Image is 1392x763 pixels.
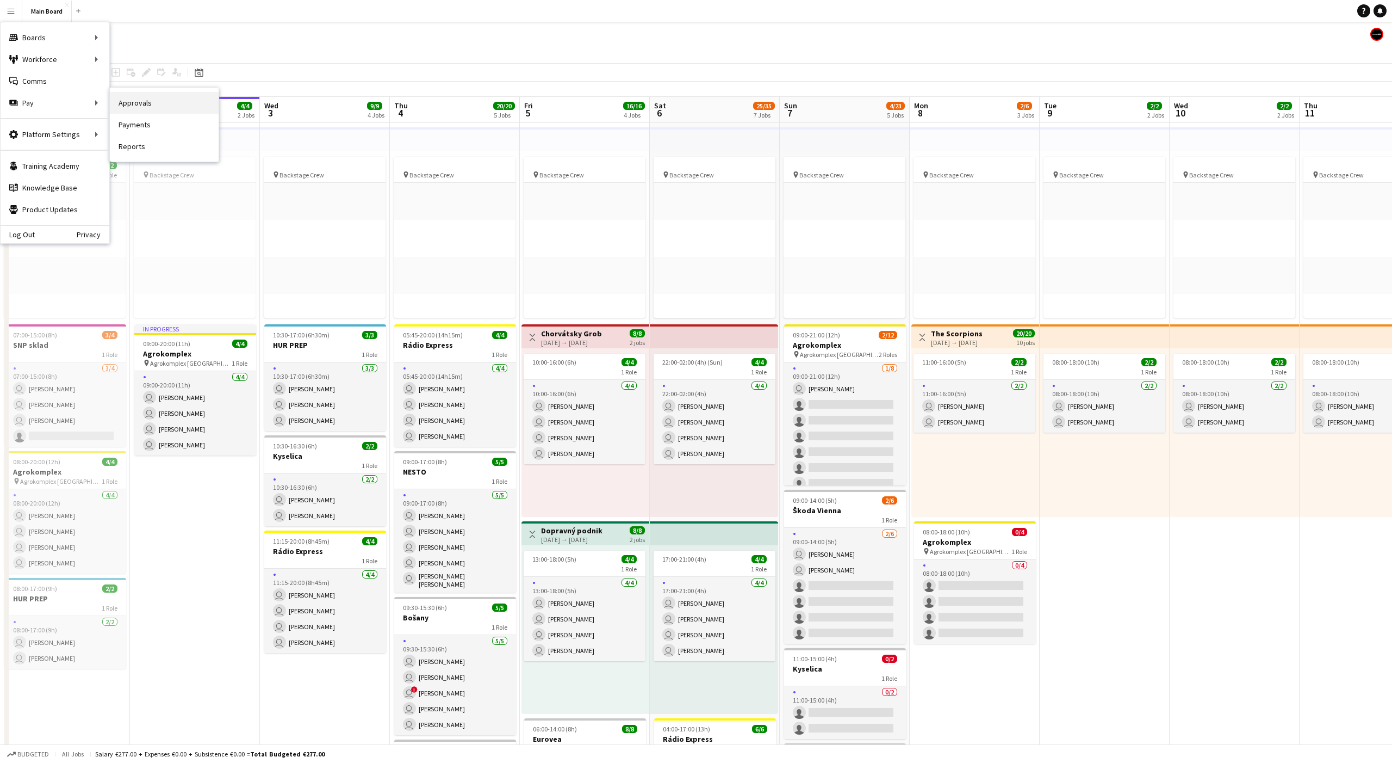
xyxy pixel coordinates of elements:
[273,331,330,339] span: 10:30-17:00 (6h30m)
[1017,102,1032,110] span: 2/6
[1013,329,1035,337] span: 20/20
[784,664,906,674] h3: Kyselica
[879,350,897,359] span: 2 Roles
[931,329,983,339] h3: The Scorpions
[881,674,897,682] span: 1 Role
[784,648,906,739] app-job-card: 11:00-15:00 (4h)0/2Kyselica1 Role0/211:00-15:00 (4h)
[492,331,507,339] span: 4/4
[150,171,194,179] span: Backstage Crew
[264,101,278,110] span: Wed
[368,111,384,119] div: 4 Jobs
[524,380,645,464] app-card-role: 4/410:00-16:00 (6h) [PERSON_NAME] [PERSON_NAME] [PERSON_NAME] [PERSON_NAME]
[784,324,906,485] app-job-card: 09:00-21:00 (12h)2/12Agrokomplex Agrokomplex [GEOGRAPHIC_DATA]2 Roles1/809:00-21:00 (12h) [PERSON...
[1,48,109,70] div: Workforce
[1043,380,1165,433] app-card-role: 2/208:00-18:00 (10h) [PERSON_NAME] [PERSON_NAME]
[273,442,317,450] span: 10:30-16:30 (6h)
[110,114,219,136] a: Payments
[751,555,767,563] span: 4/4
[886,102,905,110] span: 4/23
[751,368,767,376] span: 1 Role
[1,92,109,114] div: Pay
[1173,157,1295,318] app-job-card: Backstage Crew
[264,362,386,431] app-card-role: 3/310:30-17:00 (6h30m) [PERSON_NAME] [PERSON_NAME] [PERSON_NAME]
[669,171,714,179] span: Backstage Crew
[5,748,51,760] button: Budgeted
[793,331,840,339] span: 09:00-21:00 (12h)
[922,358,966,366] span: 11:00-16:00 (5h)
[492,350,507,359] span: 1 Role
[13,458,60,466] span: 08:00-20:00 (12h)
[492,623,507,631] span: 1 Role
[237,102,252,110] span: 4/4
[622,725,637,733] span: 8/8
[134,157,256,318] app-job-card: Backstage Crew
[264,473,386,526] app-card-role: 2/210:30-16:30 (6h) [PERSON_NAME] [PERSON_NAME]
[533,725,577,733] span: 06:00-14:00 (8h)
[393,107,408,119] span: 4
[4,340,126,350] h3: SNP sklad
[879,331,897,339] span: 2/12
[654,380,775,464] app-card-role: 4/422:00-02:00 (4h) [PERSON_NAME] [PERSON_NAME] [PERSON_NAME] [PERSON_NAME]
[532,555,576,563] span: 13:00-18:00 (5h)
[4,489,126,574] app-card-role: 4/408:00-20:00 (12h) [PERSON_NAME] [PERSON_NAME] [PERSON_NAME] [PERSON_NAME]
[524,101,533,110] span: Fri
[914,521,1036,644] div: 08:00-18:00 (10h)0/4Agrokomplex Agrokomplex [GEOGRAPHIC_DATA]1 Role0/408:00-18:00 (10h)
[1370,28,1383,41] app-user-avatar: Crew Manager
[913,354,1035,433] app-job-card: 11:00-16:00 (5h)2/21 Role2/211:00-16:00 (5h) [PERSON_NAME] [PERSON_NAME]
[524,551,645,661] div: 13:00-18:00 (5h)4/41 Role4/413:00-18:00 (5h) [PERSON_NAME] [PERSON_NAME] [PERSON_NAME] [PERSON_NAME]
[532,358,576,366] span: 10:00-16:00 (6h)
[654,354,775,464] div: 22:00-02:00 (4h) (Sun)4/41 Role4/422:00-02:00 (4h) [PERSON_NAME] [PERSON_NAME] [PERSON_NAME] [PER...
[150,359,232,367] span: Agrokomplex [GEOGRAPHIC_DATA]
[134,324,256,456] app-job-card: In progress09:00-20:00 (11h)4/4Agrokomplex Agrokomplex [GEOGRAPHIC_DATA]1 Role4/409:00-20:00 (11h...
[929,171,974,179] span: Backstage Crew
[931,339,983,347] div: [DATE] → [DATE]
[403,458,447,466] span: 09:00-17:00 (8h)
[4,616,126,669] app-card-role: 2/208:00-17:00 (9h) [PERSON_NAME] [PERSON_NAME]
[493,102,515,110] span: 20/20
[882,496,897,504] span: 2/6
[264,531,386,653] app-job-card: 11:15-20:00 (8h45m)4/4Rádio Express1 Role4/411:15-20:00 (8h45m) [PERSON_NAME] [PERSON_NAME] [PERS...
[784,490,906,644] app-job-card: 09:00-14:00 (5h)2/6Škoda Vienna1 Role2/609:00-14:00 (5h) [PERSON_NAME] [PERSON_NAME]
[654,157,775,318] div: Backstage Crew
[1319,171,1364,179] span: Backstage Crew
[4,467,126,477] h3: Agrokomplex
[662,555,706,563] span: 17:00-21:00 (4h)
[524,354,645,464] app-job-card: 10:00-16:00 (6h)4/41 Role4/410:00-16:00 (6h) [PERSON_NAME] [PERSON_NAME] [PERSON_NAME] [PERSON_NAME]
[541,329,602,339] h3: Chorvátsky Grob
[394,324,516,447] div: 05:45-20:00 (14h15m)4/4Rádio Express1 Role4/405:45-20:00 (14h15m) [PERSON_NAME] [PERSON_NAME] [PE...
[784,686,906,739] app-card-role: 0/211:00-15:00 (4h)
[784,362,906,510] app-card-role: 1/809:00-21:00 (12h) [PERSON_NAME]
[524,577,645,661] app-card-role: 4/413:00-18:00 (5h) [PERSON_NAME] [PERSON_NAME] [PERSON_NAME] [PERSON_NAME]
[110,92,219,114] a: Approvals
[751,358,767,366] span: 4/4
[394,597,516,735] div: 09:30-15:30 (6h)5/5Bošany1 Role5/509:30-15:30 (6h) [PERSON_NAME] [PERSON_NAME] ![PERSON_NAME] [PE...
[1043,157,1165,318] div: Backstage Crew
[403,331,463,339] span: 05:45-20:00 (14h15m)
[663,725,710,733] span: 04:00-17:00 (13h)
[784,157,905,318] div: Backstage Crew
[20,477,102,485] span: Agrokomplex [GEOGRAPHIC_DATA]
[263,107,278,119] span: 3
[1011,358,1027,366] span: 2/2
[362,442,377,450] span: 2/2
[1173,354,1295,433] div: 08:00-18:00 (10h)2/21 Role2/208:00-18:00 (10h) [PERSON_NAME] [PERSON_NAME]
[930,547,1011,556] span: Agrokomplex [GEOGRAPHIC_DATA]
[1302,107,1318,119] span: 11
[541,339,602,347] div: [DATE] → [DATE]
[784,340,906,350] h3: Agrokomplex
[1277,102,1292,110] span: 2/2
[524,157,645,318] app-job-card: Backstage Crew
[1277,111,1294,119] div: 2 Jobs
[1011,547,1027,556] span: 1 Role
[394,157,515,318] div: Backstage Crew
[394,451,516,593] div: 09:00-17:00 (8h)5/5NESTO1 Role5/509:00-17:00 (8h) [PERSON_NAME] [PERSON_NAME] [PERSON_NAME] [PERS...
[362,537,377,545] span: 4/4
[751,565,767,573] span: 1 Role
[250,750,325,758] span: Total Budgeted €277.00
[800,350,879,359] span: Agrokomplex [GEOGRAPHIC_DATA]
[799,171,844,179] span: Backstage Crew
